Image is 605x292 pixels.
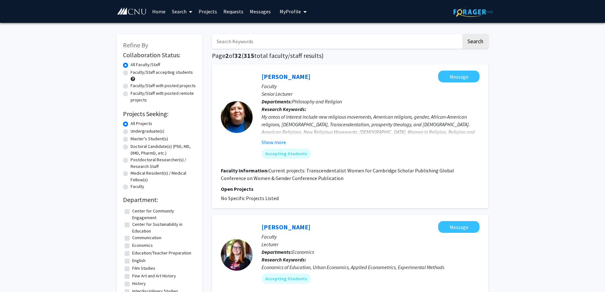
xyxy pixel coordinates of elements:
[462,34,488,49] button: Search
[262,98,292,105] b: Departments:
[262,256,306,263] b: Research Keywords:
[169,0,195,23] a: Search
[131,143,196,156] label: Doctoral Candidate(s) (PhD, MD, DMD, PharmD, etc.)
[262,223,310,231] a: [PERSON_NAME]
[221,167,454,181] fg-read-more: Current projects: Transcendentalist Women for Cambridge Scholar Publishing Global Conference on W...
[132,265,155,272] label: Film Studies
[131,156,196,170] label: Postdoctoral Researcher(s) / Research Staff
[132,280,146,287] label: History
[262,82,479,90] p: Faculty
[262,274,311,284] mat-chip: Accepting Students
[123,41,148,49] span: Refine By
[195,0,220,23] a: Projects
[221,185,479,193] p: Open Projects
[262,138,286,146] button: Show more
[123,196,196,204] h2: Department:
[292,98,342,105] span: Philosophy and Religion
[131,120,152,127] label: All Projects
[131,170,196,183] label: Medical Resident(s) / Medical Fellow(s)
[132,234,161,241] label: Communication
[262,233,479,240] p: Faculty
[132,221,194,234] label: Center for Sustainability in Education
[117,7,147,15] img: Christopher Newport University Logo
[280,8,301,15] span: My Profile
[235,52,241,59] span: 32
[221,195,279,201] span: No Specific Projects Listed
[262,90,479,98] p: Senior Lecturer
[438,221,479,233] button: Message Sarah King
[453,7,493,17] img: ForagerOne Logo
[5,263,27,287] iframe: Chat
[131,61,160,68] label: All Faculty/Staff
[212,52,488,59] h1: Page of ( total faculty/staff results)
[292,249,314,255] span: Economics
[123,51,196,59] h2: Collaboration Status:
[244,52,254,59] span: 315
[131,128,164,135] label: Undergraduate(s)
[123,110,196,118] h2: Projects Seeking:
[149,0,169,23] a: Home
[131,90,196,103] label: Faculty/Staff with posted remote projects
[131,82,196,89] label: Faculty/Staff with posted projects
[131,183,144,190] label: Faculty
[132,250,191,256] label: Education/Teacher Preparation
[262,240,479,248] p: Lecturer
[438,71,479,82] button: Message Dawn Hutchinson
[132,273,176,279] label: Fine Art and Art History
[131,136,168,142] label: Master's Student(s)
[262,113,479,143] div: My areas of interest include new religious movements, American religions, gender, African-America...
[220,0,247,23] a: Requests
[262,73,310,80] a: [PERSON_NAME]
[262,106,306,112] b: Research Keywords:
[262,149,311,159] mat-chip: Accepting Students
[131,69,193,76] label: Faculty/Staff accepting students
[212,34,461,49] input: Search Keywords
[262,249,292,255] b: Departments:
[221,167,269,174] b: Faculty Information:
[132,257,146,264] label: English
[247,0,274,23] a: Messages
[132,208,194,221] label: Center for Community Engagement
[132,242,153,249] label: Economics
[225,52,229,59] span: 2
[262,263,479,271] div: Economics of Education, Urban Economics, Applied Econometrics, Experimental Methods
